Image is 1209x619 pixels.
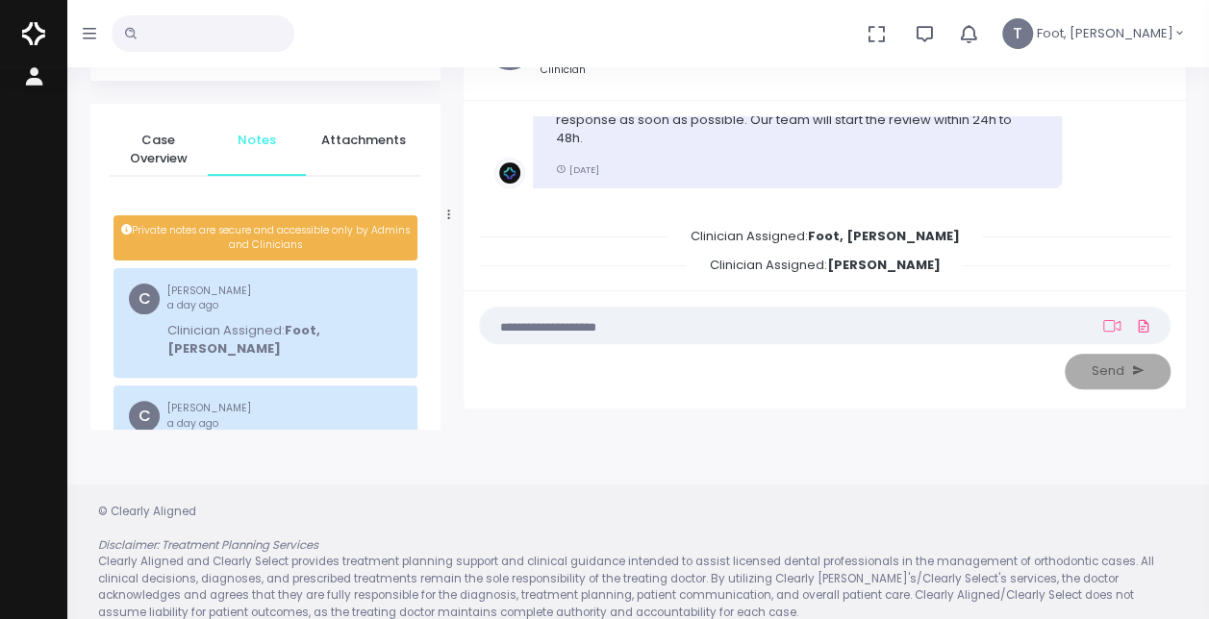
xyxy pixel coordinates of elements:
small: [PERSON_NAME] [167,401,398,431]
b: Foot, [PERSON_NAME] [807,227,959,245]
small: Clinician [541,62,696,78]
span: Foot, [PERSON_NAME] [1037,24,1173,43]
span: Clinician Assigned: [686,250,963,280]
small: [DATE] [556,163,599,176]
a: Add Loom Video [1099,318,1124,334]
b: [PERSON_NAME] [826,256,940,274]
a: Add Files [1132,309,1155,343]
span: Notes [223,131,290,150]
span: a day ago [167,416,218,431]
span: Attachments [321,131,406,150]
span: a day ago [167,298,218,312]
span: C [129,284,160,314]
span: Clinician Assigned: [667,221,982,251]
small: [PERSON_NAME] [167,284,402,313]
em: Disclaimer: Treatment Planning Services [98,537,318,553]
b: Foot, [PERSON_NAME] [167,321,320,359]
div: Private notes are secure and accessible only by Admins and Clinicians [113,215,417,260]
div: scrollable content [479,116,1171,274]
p: Clinician Assigned: [167,321,402,359]
img: Logo Horizontal [22,13,45,54]
span: Case Overview [125,131,192,168]
div: scrollable content [90,1,441,430]
span: T [1002,18,1033,49]
span: C [129,401,160,432]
